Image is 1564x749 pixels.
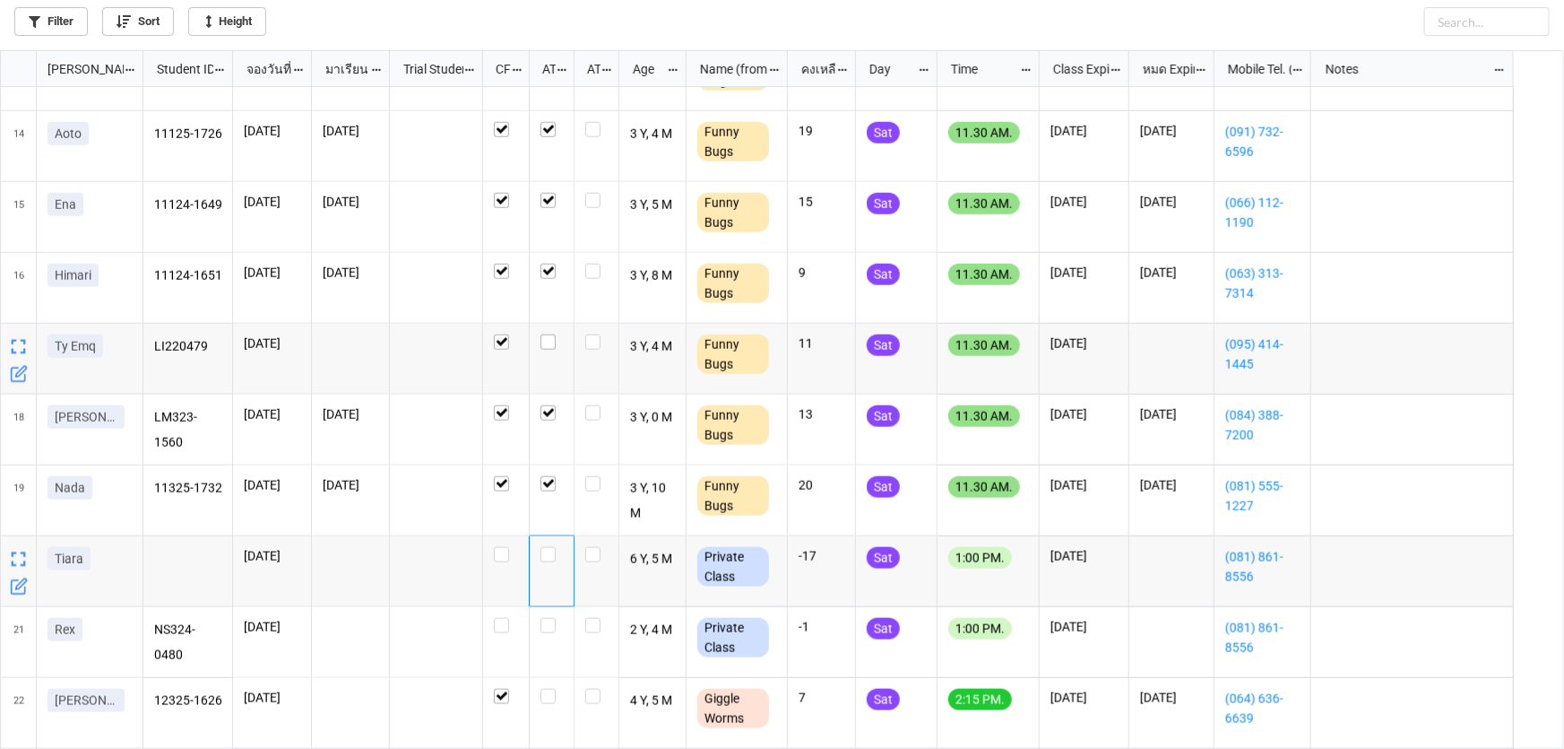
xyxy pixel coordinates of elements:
[1225,335,1300,374] a: (095) 414-1445
[323,193,378,211] p: [DATE]
[323,264,378,282] p: [DATE]
[1424,7,1550,36] input: Search...
[55,196,76,213] p: Ena
[799,689,844,707] p: 7
[948,122,1020,144] div: 11.30 AM.
[154,405,222,454] p: LM323-1560
[630,264,676,289] p: 3 Y, 8 M
[791,59,837,79] div: คงเหลือ (from Nick Name)
[1050,335,1118,353] p: [DATE]
[485,59,511,79] div: CF
[236,59,293,79] div: จองวันที่
[531,59,557,79] div: ATT
[55,479,85,497] p: Nada
[630,689,676,714] p: 4 Y, 5 M
[1225,618,1300,658] a: (081) 861-8556
[154,193,222,218] p: 11124-1649
[948,193,1020,214] div: 11.30 AM.
[244,476,300,494] p: [DATE]
[859,59,918,79] div: Day
[244,122,300,140] p: [DATE]
[799,335,844,353] p: 11
[948,335,1020,356] div: 11.30 AM.
[799,122,844,140] p: 19
[1050,689,1118,707] p: [DATE]
[1140,405,1203,423] p: [DATE]
[1225,689,1300,728] a: (064) 636-6639
[697,405,769,445] div: Funny Bugs
[948,689,1012,710] div: 2:15 PM.
[1050,264,1118,282] p: [DATE]
[244,547,300,565] p: [DATE]
[697,335,769,374] div: Funny Bugs
[13,466,24,536] span: 19
[867,335,900,356] div: Sat
[948,476,1020,498] div: 11.30 AM.
[1050,547,1118,565] p: [DATE]
[393,59,463,79] div: Trial Student
[867,264,900,285] div: Sat
[154,618,222,666] p: NS324-0480
[1050,405,1118,423] p: [DATE]
[13,253,24,323] span: 16
[102,7,174,36] a: Sort
[867,476,900,498] div: Sat
[1225,122,1300,161] a: (091) 732-6596
[154,476,222,501] p: 11325-1732
[799,476,844,494] p: 20
[799,264,844,282] p: 9
[1132,59,1195,79] div: หมด Expired date (from [PERSON_NAME] Name)
[14,7,88,36] a: Filter
[697,689,769,728] div: Giggle Worms
[244,618,300,636] p: [DATE]
[13,607,24,677] span: 21
[244,193,300,211] p: [DATE]
[940,59,1020,79] div: Time
[13,111,24,181] span: 14
[630,476,676,525] p: 3 Y, 10 M
[1140,476,1203,494] p: [DATE]
[1050,618,1118,636] p: [DATE]
[630,193,676,218] p: 3 Y, 5 M
[55,337,96,355] p: Ty Emq
[1,51,143,87] div: grid
[1225,264,1300,303] a: (063) 313-7314
[146,59,213,79] div: Student ID (from [PERSON_NAME] Name)
[948,405,1020,427] div: 11.30 AM.
[55,550,83,568] p: Tiara
[948,547,1012,569] div: 1:00 PM.
[630,547,676,572] p: 6 Y, 5 M
[323,122,378,140] p: [DATE]
[867,193,900,214] div: Sat
[1217,59,1292,79] div: Mobile Tel. (from Nick Name)
[55,125,82,143] p: Aoto
[1042,59,1110,79] div: Class Expiration
[576,59,601,79] div: ATK
[323,405,378,423] p: [DATE]
[154,335,222,360] p: LI220479
[13,395,24,465] span: 18
[697,476,769,516] div: Funny Bugs
[1050,193,1118,211] p: [DATE]
[1140,264,1203,282] p: [DATE]
[948,618,1012,640] div: 1:00 PM.
[244,264,300,282] p: [DATE]
[1050,476,1118,494] p: [DATE]
[622,59,668,79] div: Age
[630,405,676,431] p: 3 Y, 0 M
[1315,59,1494,79] div: Notes
[799,618,844,636] p: -1
[630,335,676,360] p: 3 Y, 4 M
[948,264,1020,285] div: 11.30 AM.
[697,193,769,232] div: Funny Bugs
[323,476,378,494] p: [DATE]
[799,193,844,211] p: 15
[13,182,24,252] span: 15
[867,405,900,427] div: Sat
[1140,122,1203,140] p: [DATE]
[188,7,266,36] a: Height
[154,264,222,289] p: 11124-1651
[55,408,117,426] p: [PERSON_NAME]
[697,264,769,303] div: Funny Bugs
[1225,476,1300,516] a: (081) 555-1227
